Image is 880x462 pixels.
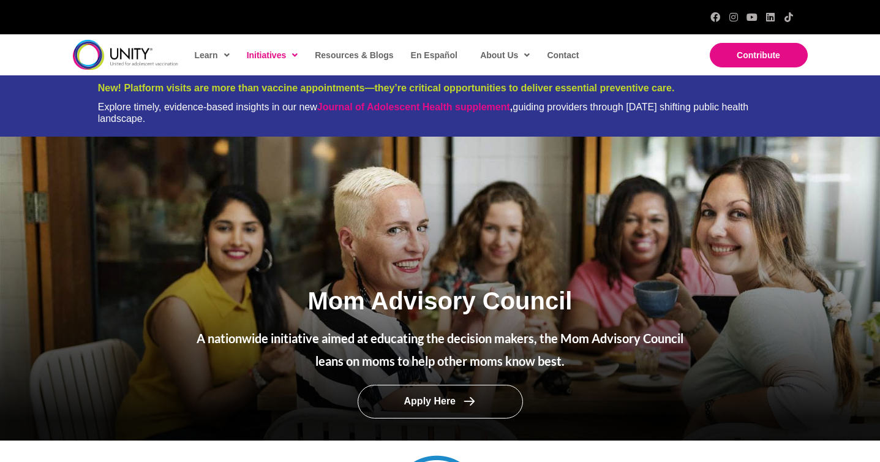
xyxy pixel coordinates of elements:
[737,50,780,60] span: Contribute
[315,50,393,60] span: Resources & Blogs
[404,396,456,407] span: Apply Here
[98,83,675,93] span: New! Platform visits are more than vaccine appointments—they’re critical opportunities to deliver...
[317,102,510,112] a: Journal of Adolescent Health supplement
[405,41,462,69] a: En Español
[197,331,683,368] span: A nationwide initiative aimed at educating the decision makers, the Mom Advisory Council leans on...
[247,46,298,64] span: Initiatives
[710,12,720,22] a: Facebook
[747,12,757,22] a: YouTube
[547,50,579,60] span: Contact
[710,43,808,67] a: Contribute
[98,101,783,124] div: Explore timely, evidence-based insights in our new guiding providers through [DATE] shifting publ...
[309,41,398,69] a: Resources & Blogs
[308,287,573,314] span: Mom Advisory Council
[195,46,230,64] span: Learn
[541,41,584,69] a: Contact
[480,46,530,64] span: About Us
[474,41,535,69] a: About Us
[73,40,178,70] img: unity-logo-dark
[729,12,739,22] a: Instagram
[317,102,513,112] strong: ,
[784,12,794,22] a: TikTok
[765,12,775,22] a: LinkedIn
[411,50,457,60] span: En Español
[358,385,523,418] a: Apply Here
